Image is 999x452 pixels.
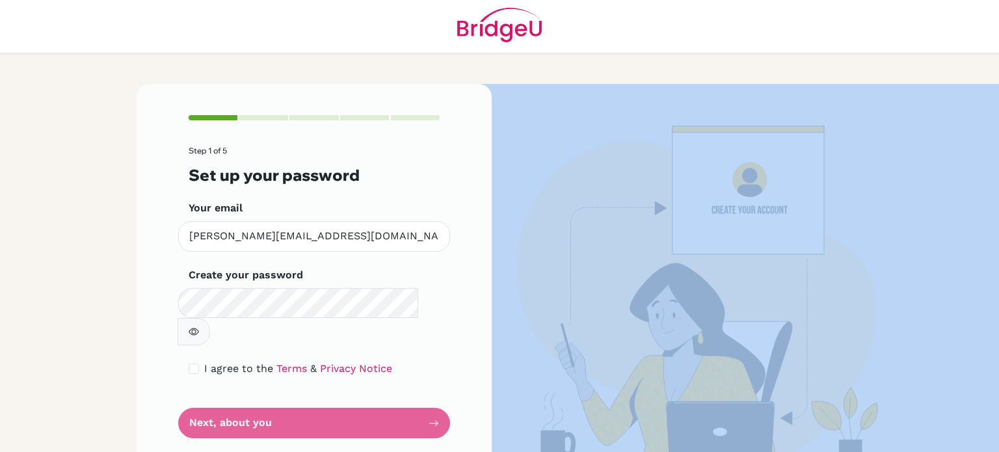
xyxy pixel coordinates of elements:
span: I agree to the [204,362,273,375]
span: & [310,362,317,375]
span: Step 1 of 5 [189,146,227,155]
a: Privacy Notice [320,362,392,375]
input: Insert your email* [178,221,450,252]
label: Create your password [189,267,303,283]
h3: Set up your password [189,166,440,185]
a: Terms [276,362,307,375]
label: Your email [189,200,243,216]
